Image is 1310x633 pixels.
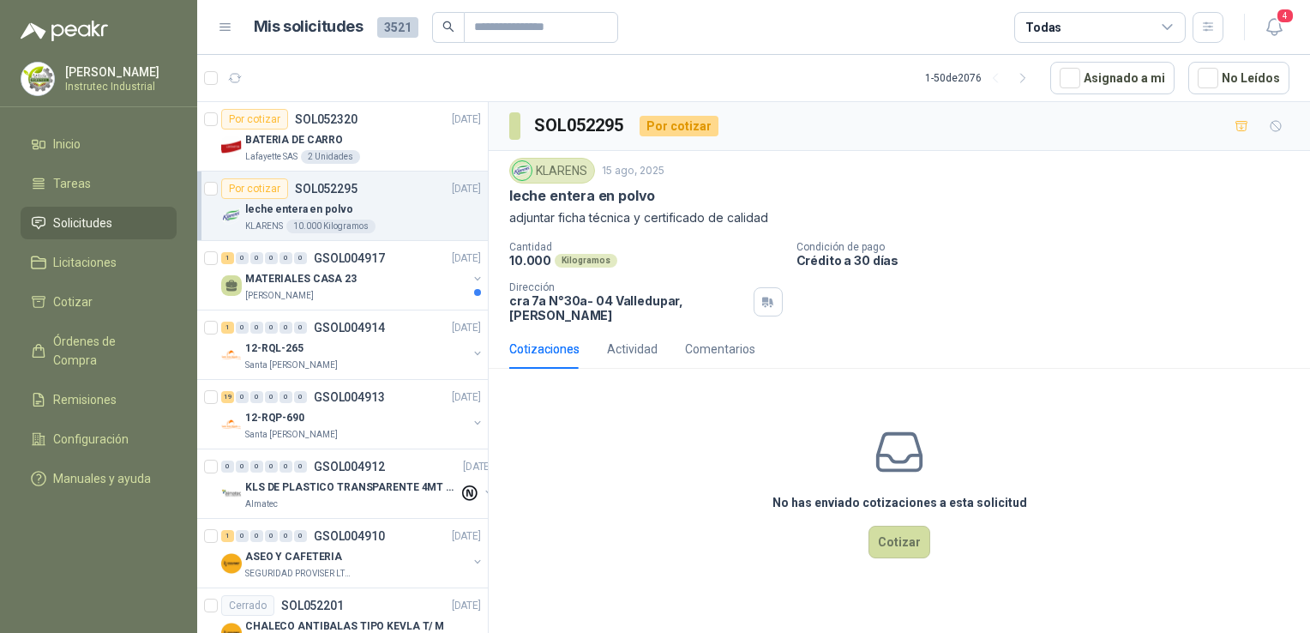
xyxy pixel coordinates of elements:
a: 0 0 0 0 0 0 GSOL004912[DATE] Company LogoKLS DE PLASTICO TRANSPARENTE 4MT CAL 4 Y CINTA TRAAlmatec [221,456,496,511]
p: leche entera en polvo [509,187,655,205]
a: Inicio [21,128,177,160]
p: 10.000 [509,253,551,268]
span: Solicitudes [53,214,112,232]
p: ASEO Y CAFETERIA [245,549,342,565]
div: 0 [265,322,278,334]
button: Asignado a mi [1050,62,1175,94]
div: 0 [265,252,278,264]
div: 1 [221,252,234,264]
div: 0 [236,391,249,403]
img: Company Logo [221,414,242,435]
div: 0 [294,530,307,542]
a: 1 0 0 0 0 0 GSOL004914[DATE] Company Logo12-RQL-265Santa [PERSON_NAME] [221,317,484,372]
div: 0 [250,322,263,334]
div: 0 [265,530,278,542]
div: Por cotizar [640,116,718,136]
button: Cotizar [868,526,930,558]
div: Por cotizar [221,178,288,199]
div: KLARENS [509,158,595,184]
p: Condición de pago [796,241,1304,253]
div: Kilogramos [555,254,617,268]
span: Manuales y ayuda [53,469,151,488]
p: [DATE] [452,181,481,197]
div: 0 [294,322,307,334]
p: Dirección [509,281,747,293]
div: 0 [294,461,307,473]
div: 0 [236,461,249,473]
span: Órdenes de Compra [53,332,160,370]
p: [DATE] [452,320,481,336]
div: 19 [221,391,234,403]
span: Licitaciones [53,253,117,272]
p: [DATE] [452,250,481,267]
p: leche entera en polvo [245,202,352,218]
p: Lafayette SAS [245,150,297,164]
p: Almatec [245,497,278,511]
div: 0 [250,391,263,403]
p: GSOL004914 [314,322,385,334]
div: 0 [279,391,292,403]
p: adjuntar ficha técnica y certificado de calidad [509,208,1289,227]
div: 1 - 50 de 2076 [925,64,1037,92]
p: KLARENS [245,220,283,233]
span: Remisiones [53,390,117,409]
span: Inicio [53,135,81,154]
span: search [442,21,454,33]
span: 3521 [377,17,418,38]
a: Manuales y ayuda [21,462,177,495]
a: Cotizar [21,286,177,318]
p: [DATE] [452,528,481,545]
p: SOL052201 [281,600,344,612]
p: Santa [PERSON_NAME] [245,428,338,442]
div: 0 [265,391,278,403]
span: Configuración [53,430,129,449]
div: 0 [250,530,263,542]
img: Company Logo [21,63,54,95]
div: 0 [236,252,249,264]
p: [DATE] [452,389,481,406]
h1: Mis solicitudes [254,15,364,39]
p: Cantidad [509,241,783,253]
p: GSOL004912 [314,461,385,473]
img: Logo peakr [21,21,108,41]
div: 0 [265,461,278,473]
button: 4 [1259,12,1289,43]
a: Tareas [21,167,177,200]
div: Cotizaciones [509,340,580,359]
div: 0 [279,461,292,473]
img: Company Logo [513,161,532,180]
p: [PERSON_NAME] [245,289,314,303]
a: Órdenes de Compra [21,325,177,377]
a: Licitaciones [21,246,177,279]
p: GSOL004910 [314,530,385,542]
div: Comentarios [685,340,755,359]
p: SOL052320 [295,113,358,125]
p: Crédito a 30 días [796,253,1304,268]
div: 2 Unidades [301,150,360,164]
img: Company Logo [221,136,242,157]
span: Tareas [53,174,91,193]
div: 0 [279,322,292,334]
div: 0 [279,530,292,542]
div: 0 [236,530,249,542]
a: Solicitudes [21,207,177,239]
a: 1 0 0 0 0 0 GSOL004917[DATE] MATERIALES CASA 23[PERSON_NAME] [221,248,484,303]
a: Por cotizarSOL052295[DATE] Company Logoleche entera en polvoKLARENS10.000 Kilogramos [197,172,488,241]
p: BATERIA DE CARRO [245,132,343,148]
p: SEGURIDAD PROVISER LTDA [245,567,353,581]
p: Instrutec Industrial [65,81,172,92]
div: Actividad [607,340,658,359]
p: Santa [PERSON_NAME] [245,359,338,372]
h3: No has enviado cotizaciones a esta solicitud [772,493,1027,512]
p: [DATE] [452,112,481,128]
p: 15 ago, 2025 [602,163,664,179]
div: 1 [221,530,234,542]
p: GSOL004917 [314,252,385,264]
p: GSOL004913 [314,391,385,403]
div: 0 [250,252,263,264]
p: KLS DE PLASTICO TRANSPARENTE 4MT CAL 4 Y CINTA TRA [245,479,459,496]
img: Company Logo [221,553,242,574]
p: cra 7a N°30a- 04 Valledupar , [PERSON_NAME] [509,293,747,323]
div: 1 [221,322,234,334]
span: Cotizar [53,292,93,311]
